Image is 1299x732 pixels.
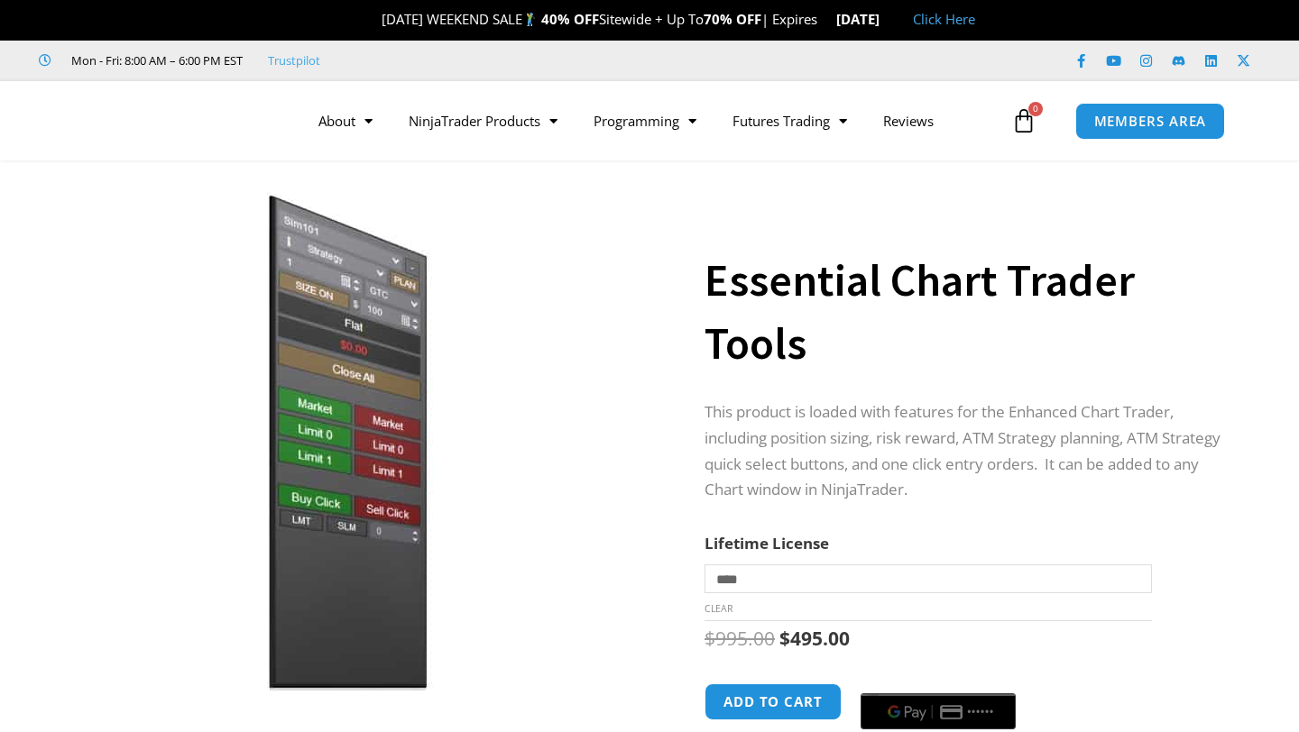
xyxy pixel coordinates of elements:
span: [DATE] WEEKEND SALE Sitewide + Up To | Expires [363,10,836,28]
img: LogoAI | Affordable Indicators – NinjaTrader [59,88,253,153]
a: 0 [984,95,1064,147]
a: Programming [576,100,714,142]
img: Essential Chart Trader Tools [58,192,638,691]
p: This product is loaded with features for the Enhanced Chart Trader, including position sizing, ri... [705,399,1231,504]
a: Click Here [913,10,975,28]
nav: Menu [300,100,1007,142]
bdi: 995.00 [705,626,775,651]
button: Buy with GPay [861,693,1016,729]
a: Clear options [705,602,732,615]
a: Trustpilot [268,50,320,71]
a: MEMBERS AREA [1075,103,1226,140]
span: 0 [1028,102,1043,116]
img: ⌛ [818,13,832,26]
a: Reviews [865,100,952,142]
strong: [DATE] [836,10,895,28]
span: Mon - Fri: 8:00 AM – 6:00 PM EST [67,50,243,71]
iframe: Secure payment input frame [857,681,1019,682]
a: Futures Trading [714,100,865,142]
bdi: 495.00 [779,626,850,651]
h1: Essential Chart Trader Tools [705,249,1231,375]
strong: 40% OFF [541,10,599,28]
strong: 70% OFF [704,10,761,28]
button: Add to cart [705,683,842,720]
a: About [300,100,391,142]
img: 🏌️‍♂️ [523,13,537,26]
label: Lifetime License [705,533,829,554]
a: NinjaTrader Products [391,100,576,142]
span: MEMBERS AREA [1094,114,1207,128]
text: •••••• [967,706,994,718]
img: 🏭 [880,13,894,26]
span: $ [705,626,715,651]
span: $ [779,626,790,651]
img: 🎉 [367,13,381,26]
